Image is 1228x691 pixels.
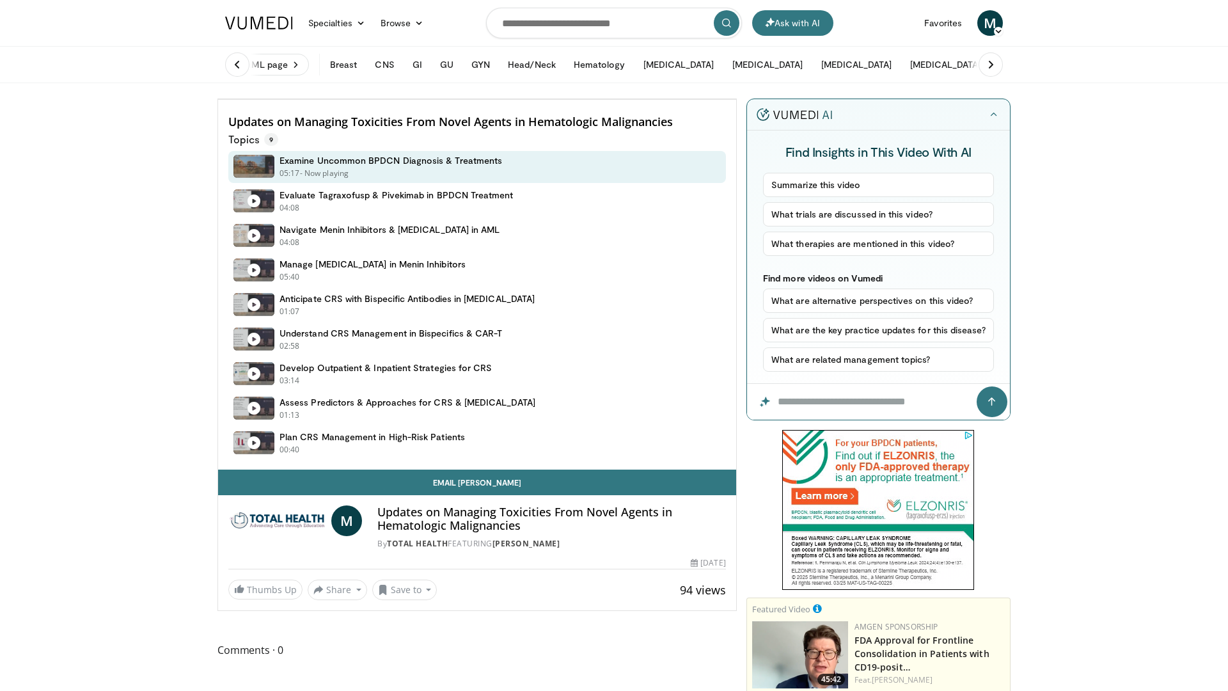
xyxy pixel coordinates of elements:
p: 02:58 [279,340,300,352]
img: VuMedi Logo [225,17,293,29]
p: 03:14 [279,375,300,386]
button: What trials are discussed in this video? [763,202,994,226]
p: 04:08 [279,202,300,214]
a: Favorites [917,10,970,36]
a: Amgen Sponsorship [854,621,938,632]
a: 45:42 [752,621,848,688]
input: Search topics, interventions [486,8,742,38]
img: vumedi-ai-logo.v2.svg [757,108,832,121]
a: M [977,10,1003,36]
button: Head/Neck [500,52,563,77]
span: Comments 0 [217,642,737,658]
p: 01:13 [279,409,300,421]
a: Specialties [301,10,373,36]
div: By FEATURING [377,538,725,550]
p: - Now playing [300,168,349,179]
a: Total Health [387,538,448,549]
h4: Updates on Managing Toxicities From Novel Agents in Hematologic Malignancies [377,505,725,533]
button: Hematology [566,52,633,77]
button: Breast [322,52,365,77]
p: 05:17 [279,168,300,179]
iframe: Advertisement [782,430,974,590]
p: 04:08 [279,237,300,248]
button: GYN [464,52,498,77]
h4: Understand CRS Management in Bispecifics & CAR-T [279,328,502,339]
a: Thumbs Up [228,580,303,600]
button: What are alternative perspectives on this video? [763,289,994,313]
span: 45:42 [817,674,845,685]
h4: Examine Uncommon BPDCN Diagnosis & Treatments [279,155,502,166]
a: [PERSON_NAME] [872,674,933,685]
h4: Manage [MEDICAL_DATA] in Menin Inhibitors [279,258,466,270]
button: GI [405,52,430,77]
h4: Updates on Managing Toxicities From Novel Agents in Hematologic Malignancies [228,115,726,129]
p: Find more videos on Vumedi [763,273,994,283]
h4: Anticipate CRS with Bispecific Antibodies in [MEDICAL_DATA] [279,293,535,305]
p: 05:40 [279,271,300,283]
p: 01:07 [279,306,300,317]
span: 9 [264,133,278,146]
div: [DATE] [691,557,725,569]
button: [MEDICAL_DATA] [814,52,900,77]
input: Question for the AI [747,384,1010,420]
button: What therapies are mentioned in this video? [763,232,994,256]
button: What are the key practice updates for this disease? [763,318,994,342]
button: GU [432,52,461,77]
p: 00:40 [279,444,300,456]
button: Save to [372,580,437,600]
a: M [331,505,362,536]
a: FDA Approval for Frontline Consolidation in Patients with CD19-posit… [854,634,989,673]
button: [MEDICAL_DATA] [902,52,989,77]
img: Total Health [228,505,326,536]
a: Visit AML page [217,54,309,75]
button: What are related management topics? [763,347,994,372]
small: Featured Video [752,603,810,615]
a: [PERSON_NAME] [492,538,560,549]
div: Feat. [854,674,1005,686]
button: CNS [367,52,402,77]
button: Share [308,580,367,600]
h4: Find Insights in This Video With AI [763,143,994,160]
a: Browse [373,10,432,36]
h4: Evaluate Tagraxofusp & Pivekimab in BPDCN Treatment [279,189,514,201]
button: [MEDICAL_DATA] [636,52,722,77]
h4: Plan CRS Management in High-Risk Patients [279,431,465,443]
p: Topics [228,133,278,146]
button: [MEDICAL_DATA] [725,52,811,77]
button: Ask with AI [752,10,833,36]
h4: Develop Outpatient & Inpatient Strategies for CRS [279,362,492,374]
h4: Assess Predictors & Approaches for CRS & [MEDICAL_DATA] [279,397,535,408]
h4: Navigate Menin Inhibitors & [MEDICAL_DATA] in AML [279,224,500,235]
video-js: Video Player [218,99,736,100]
img: 0487cae3-be8e-480d-8894-c5ed9a1cba93.png.150x105_q85_crop-smart_upscale.png [752,621,848,688]
button: Summarize this video [763,173,994,197]
a: Email [PERSON_NAME] [218,470,736,495]
span: 94 views [680,582,726,598]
